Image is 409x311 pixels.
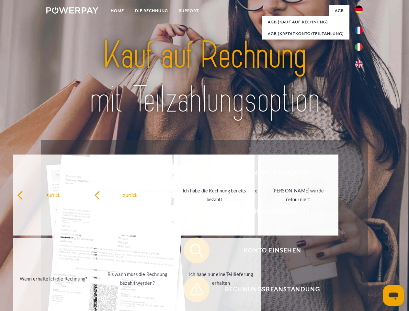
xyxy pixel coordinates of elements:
div: Bis wann muss die Rechnung bezahlt werden? [101,270,174,287]
a: Home [105,5,130,17]
img: de [355,6,363,13]
div: zurück [17,190,90,199]
div: zurück [94,190,167,199]
img: logo-powerpay-white.svg [46,7,98,14]
img: fr [355,27,363,34]
img: it [355,43,363,51]
div: Ich habe nur eine Teillieferung erhalten [185,270,257,287]
a: SUPPORT [174,5,204,17]
img: en [355,60,363,68]
div: Wann erhalte ich die Rechnung? [17,274,90,283]
div: Ich habe die Rechnung bereits bezahlt [178,186,251,204]
a: DIE RECHNUNG [130,5,174,17]
img: title-powerpay_de.svg [62,31,347,124]
a: agb [329,5,349,17]
div: [PERSON_NAME] wurde retourniert [262,186,335,204]
span: Konto einsehen [193,237,352,263]
a: AGB (Kauf auf Rechnung) [262,16,349,28]
a: AGB (Kreditkonto/Teilzahlung) [262,28,349,40]
span: Rechnungsbeanstandung [193,276,352,302]
iframe: Schaltfläche zum Öffnen des Messaging-Fensters [383,285,404,306]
